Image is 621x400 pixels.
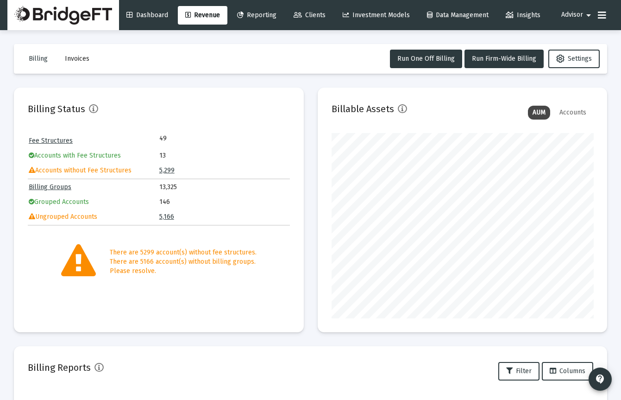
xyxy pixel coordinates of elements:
span: Insights [506,11,540,19]
td: Ungrouped Accounts [29,210,158,224]
span: Investment Models [343,11,410,19]
td: Grouped Accounts [29,195,158,209]
button: Settings [548,50,600,68]
h2: Billing Status [28,102,85,116]
div: AUM [528,106,550,120]
span: Reporting [237,11,276,19]
span: Run Firm-Wide Billing [472,55,536,63]
span: Billing [29,55,48,63]
span: Filter [506,367,532,375]
div: There are 5299 account(s) without fee structures. [110,248,257,257]
div: Please resolve. [110,267,257,276]
button: Invoices [57,50,97,68]
td: 49 [159,134,224,143]
a: Dashboard [119,6,176,25]
a: 5,299 [159,166,175,174]
button: Run One Off Billing [390,50,462,68]
h2: Billable Assets [332,102,394,116]
span: Advisor [561,11,583,19]
a: Data Management [420,6,496,25]
img: Dashboard [14,6,112,25]
span: Dashboard [126,11,168,19]
td: 13,325 [159,180,289,194]
td: 146 [159,195,289,209]
button: Columns [542,362,593,381]
a: Reporting [230,6,284,25]
a: Clients [286,6,333,25]
div: There are 5166 account(s) without billing groups. [110,257,257,267]
button: Run Firm-Wide Billing [464,50,544,68]
a: Fee Structures [29,137,73,145]
div: Accounts [555,106,591,120]
button: Filter [498,362,539,381]
mat-icon: contact_support [595,374,606,385]
span: Data Management [427,11,489,19]
a: Billing Groups [29,183,71,191]
span: Revenue [185,11,220,19]
td: Accounts with Fee Structures [29,149,158,163]
span: Columns [550,367,585,375]
button: Billing [21,50,55,68]
a: Insights [498,6,548,25]
span: Invoices [65,55,89,63]
h2: Billing Reports [28,360,91,375]
a: Investment Models [335,6,417,25]
td: 13 [159,149,289,163]
span: Settings [556,55,592,63]
span: Clients [294,11,326,19]
td: Accounts without Fee Structures [29,164,158,178]
button: Advisor [550,6,590,24]
a: 5,166 [159,213,174,221]
a: Revenue [178,6,227,25]
span: Run One Off Billing [397,55,455,63]
mat-icon: arrow_drop_down [583,6,594,25]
